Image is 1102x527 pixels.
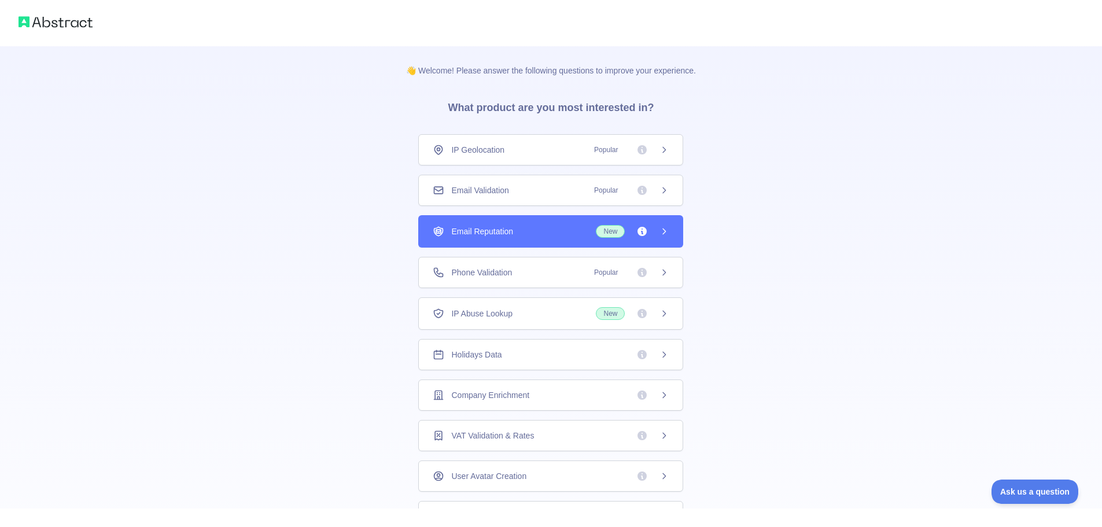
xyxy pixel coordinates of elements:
span: User Avatar Creation [451,470,526,482]
span: New [596,307,625,320]
span: New [596,225,625,238]
span: Popular [587,267,625,278]
span: VAT Validation & Rates [451,430,534,441]
span: Popular [587,144,625,156]
h3: What product are you most interested in? [429,76,672,134]
img: Abstract logo [19,14,93,30]
span: Company Enrichment [451,389,529,401]
span: Holidays Data [451,349,502,360]
span: IP Abuse Lookup [451,308,513,319]
span: IP Geolocation [451,144,504,156]
p: 👋 Welcome! Please answer the following questions to improve your experience. [388,46,714,76]
span: Email Reputation [451,226,513,237]
iframe: Toggle Customer Support [992,480,1079,504]
span: Popular [587,185,625,196]
span: Email Validation [451,185,508,196]
span: Phone Validation [451,267,512,278]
